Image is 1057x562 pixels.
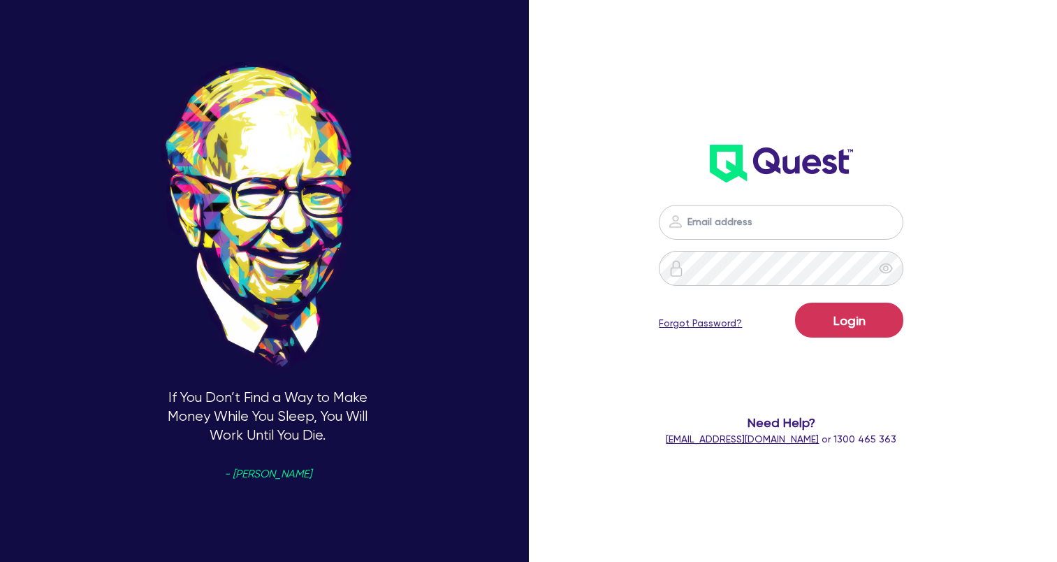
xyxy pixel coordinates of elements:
img: icon-password [668,260,685,277]
span: - [PERSON_NAME] [224,469,312,480]
a: [EMAIL_ADDRESS][DOMAIN_NAME] [666,433,819,445]
button: Login [795,303,903,338]
span: or 1300 465 363 [666,433,896,445]
span: eye [879,261,893,275]
img: icon-password [667,213,684,230]
a: Forgot Password? [659,316,742,331]
input: Email address [659,205,903,240]
span: Need Help? [645,413,919,432]
img: wH2k97JdezQIQAAAABJRU5ErkJggg== [710,145,853,182]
